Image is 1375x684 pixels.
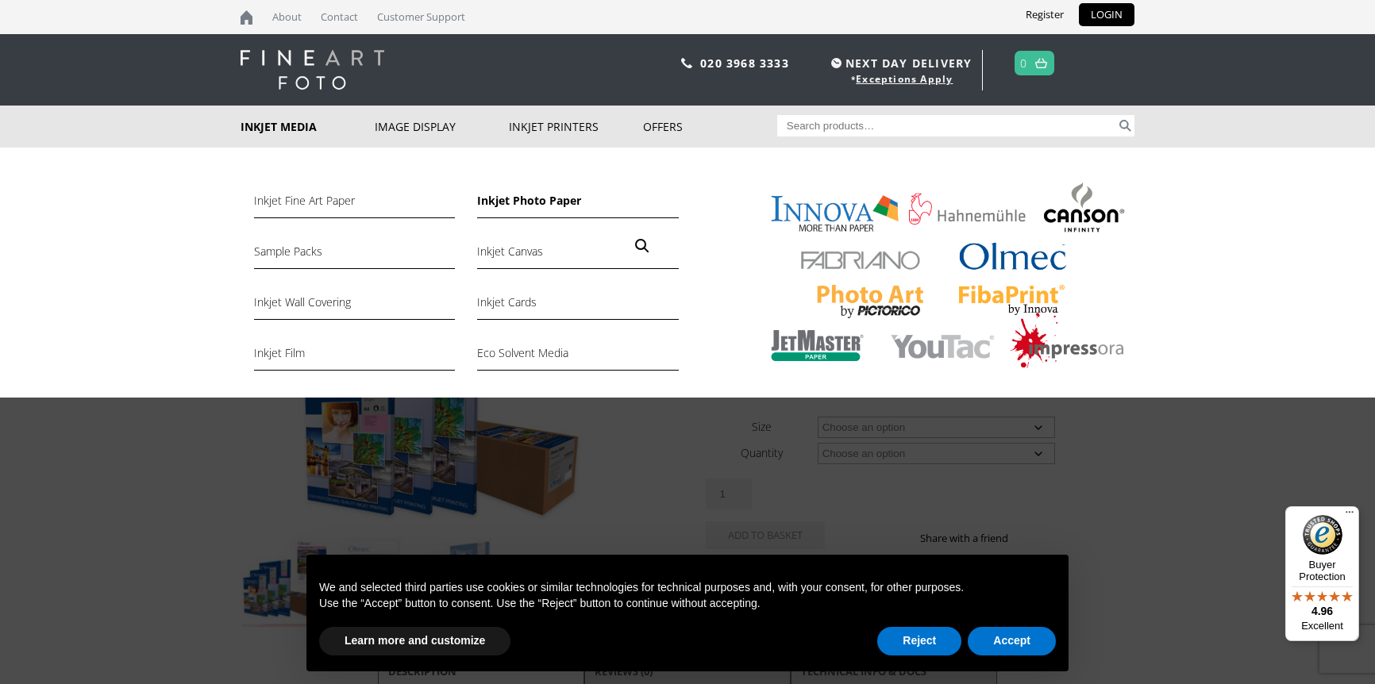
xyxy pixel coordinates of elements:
a: Image Display [375,106,509,148]
img: phone.svg [681,58,692,68]
a: Offers [643,106,777,148]
span: 4.96 [1311,605,1333,617]
a: Inkjet Canvas [477,242,678,269]
img: basket.svg [1035,58,1047,68]
a: Inkjet Media [241,106,375,148]
a: Inkjet Photo Paper [477,191,678,218]
a: Inkjet Fine Art Paper [254,191,455,218]
a: Inkjet Printers [509,106,643,148]
p: Excellent [1285,620,1359,632]
p: Buyer Protection [1285,559,1359,582]
a: 020 3968 3333 [700,56,789,71]
a: 0 [1020,52,1027,75]
div: Notice [294,542,1081,684]
a: LOGIN [1079,3,1134,26]
button: Learn more and customize [319,627,510,655]
p: Use the “Accept” button to consent. Use the “Reject” button to continue without accepting. [319,596,1056,612]
a: Inkjet Film [254,344,455,371]
a: Sample Packs [254,242,455,269]
a: Register [1014,3,1076,26]
button: Search [1116,115,1134,136]
button: Accept [968,627,1056,655]
button: Menu [1340,506,1359,525]
button: Trusted Shops TrustmarkBuyer Protection4.96Excellent [1285,506,1359,641]
input: Search products… [777,115,1117,136]
a: View full-screen image gallery [628,232,657,260]
span: NEXT DAY DELIVERY [827,54,972,72]
img: time.svg [831,58,842,68]
button: Reject [877,627,961,655]
a: Exceptions Apply [856,72,953,86]
a: Inkjet Wall Covering [254,293,455,320]
p: We and selected third parties use cookies or similar technologies for technical purposes and, wit... [319,580,1056,596]
img: logo-white.svg [241,50,384,90]
a: Inkjet Cards [477,293,678,320]
img: Trusted Shops Trustmark [1303,515,1342,555]
a: Eco Solvent Media [477,344,678,371]
img: Inkjet-Media_brands-from-fine-art-foto-3.jpg [751,179,1134,378]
